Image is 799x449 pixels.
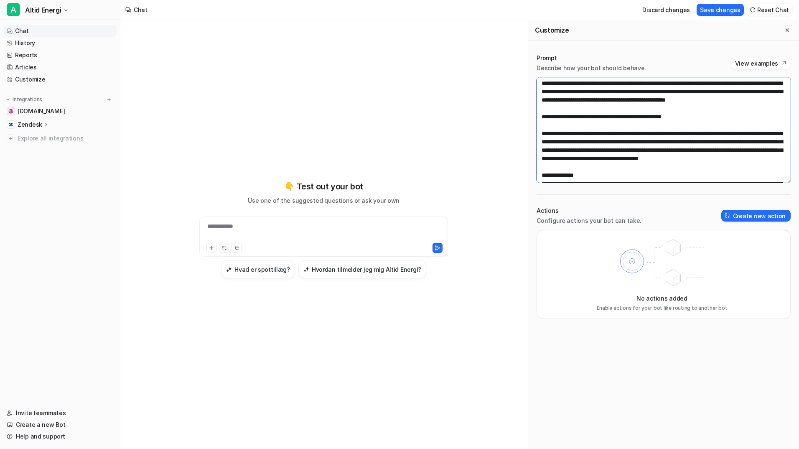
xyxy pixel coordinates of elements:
a: Chat [3,25,117,37]
img: explore all integrations [7,134,15,143]
a: Customize [3,74,117,85]
a: Create a new Bot [3,419,117,431]
p: Configure actions your bot can take. [537,217,641,225]
img: altidenergi.dk [8,109,13,114]
span: Explore all integrations [18,132,113,145]
button: Discard changes [639,4,693,16]
span: A [7,3,20,16]
h3: Hvordan tilmelder jeg mig Altid Energi? [312,265,421,274]
img: reset [750,7,756,13]
p: No actions added [636,294,687,303]
a: Invite teammates [3,407,117,419]
p: Enable actions for your bot like routing to another bot [597,304,728,312]
a: Explore all integrations [3,133,117,144]
a: Articles [3,61,117,73]
button: Create new action [721,210,791,222]
a: altidenergi.dk[DOMAIN_NAME] [3,105,117,117]
button: Close flyout [782,25,792,35]
a: Reports [3,49,117,61]
a: Help and support [3,431,117,442]
span: Altid Energi [25,4,61,16]
p: Actions [537,207,641,215]
button: Hvad er spottillæg?Hvad er spottillæg? [221,260,295,278]
div: Chat [134,5,148,14]
button: Integrations [3,95,45,104]
p: Prompt [537,54,646,62]
p: Zendesk [18,120,42,129]
img: expand menu [5,97,11,102]
img: Hvad er spottillæg? [226,266,232,273]
p: Integrations [13,96,42,103]
img: create-action-icon.svg [725,213,730,219]
p: 👇 Test out your bot [284,180,363,193]
button: Hvordan tilmelder jeg mig Altid Energi?Hvordan tilmelder jeg mig Altid Energi? [298,260,426,278]
h3: Hvad er spottillæg? [234,265,290,274]
button: View examples [731,57,791,69]
p: Use one of the suggested questions or ask your own [248,196,399,205]
img: Zendesk [8,122,13,127]
button: Reset Chat [747,4,792,16]
a: History [3,37,117,49]
button: Save changes [697,4,744,16]
p: Describe how your bot should behave. [537,64,646,72]
img: Hvordan tilmelder jeg mig Altid Energi? [303,266,309,273]
h2: Customize [535,26,569,34]
img: menu_add.svg [106,97,112,102]
span: [DOMAIN_NAME] [18,107,65,115]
